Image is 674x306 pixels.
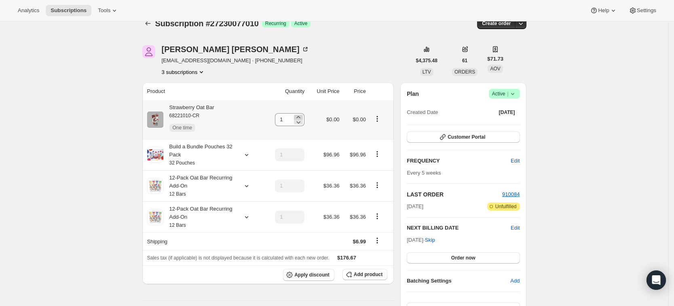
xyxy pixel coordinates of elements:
[647,270,666,290] div: Open Intercom Messenger
[350,214,366,220] span: $36.36
[169,222,186,228] small: 12 Bars
[350,183,366,189] span: $36.36
[350,152,366,158] span: $96.96
[342,269,387,280] button: Add product
[407,90,419,98] h2: Plan
[163,143,236,167] div: Build a Bundle Pouches 32 Pack
[585,5,622,16] button: Help
[307,82,342,100] th: Unit Price
[46,5,91,16] button: Subscriptions
[173,125,192,131] span: One time
[142,232,264,250] th: Shipping
[407,131,520,143] button: Customer Portal
[511,224,520,232] button: Edit
[457,55,472,66] button: 61
[502,190,520,198] button: 910084
[407,170,441,176] span: Every 5 weeks
[423,69,431,75] span: LTV
[342,82,368,100] th: Price
[13,5,44,16] button: Analytics
[511,157,520,165] span: Edit
[142,45,155,58] span: Audrey O’Donnell
[163,174,236,198] div: 12-Pack Oat Bar Recurring Add-On
[353,116,366,122] span: $0.00
[354,271,382,278] span: Add product
[407,252,520,264] button: Order now
[407,224,511,232] h2: NEXT BILLING DATE
[490,66,500,72] span: AOV
[454,69,475,75] span: ORDERS
[624,5,661,16] button: Settings
[420,234,440,247] button: Skip
[147,178,163,194] img: product img
[18,7,39,14] span: Analytics
[371,181,384,190] button: Product actions
[142,82,264,100] th: Product
[163,103,214,136] div: Strawberry Oat Bar
[425,236,435,244] span: Skip
[169,113,200,118] small: 68221010-CR
[407,277,510,285] h6: Batching Settings
[51,7,87,14] span: Subscriptions
[451,255,475,261] span: Order now
[264,82,307,100] th: Quantity
[283,269,334,281] button: Apply discount
[155,19,259,28] span: Subscription #27230077010
[637,7,656,14] span: Settings
[499,109,515,116] span: [DATE]
[407,157,511,165] h2: FREQUENCY
[147,112,163,128] img: product img
[407,108,438,116] span: Created Date
[502,191,520,197] a: 910084
[510,277,520,285] span: Add
[323,152,340,158] span: $96.96
[98,7,110,14] span: Tools
[492,90,517,98] span: Active
[147,255,330,261] span: Sales tax (if applicable) is not displayed because it is calculated with each new order.
[294,272,330,278] span: Apply discount
[411,55,442,66] button: $4,375.48
[337,255,356,261] span: $176.67
[505,274,524,287] button: Add
[494,107,520,118] button: [DATE]
[462,57,467,64] span: 61
[147,209,163,225] img: product img
[169,160,195,166] small: 32 Pouches
[448,134,485,140] span: Customer Portal
[371,212,384,221] button: Product actions
[326,116,340,122] span: $0.00
[265,20,286,27] span: Recurring
[495,203,517,210] span: Unfulfilled
[323,214,340,220] span: $36.36
[353,238,366,245] span: $6.99
[477,18,516,29] button: Create order
[482,20,511,27] span: Create order
[407,190,502,198] h2: LAST ORDER
[407,237,435,243] span: [DATE] ·
[371,114,384,123] button: Product actions
[162,45,309,53] div: [PERSON_NAME] [PERSON_NAME]
[416,57,437,64] span: $4,375.48
[371,150,384,158] button: Product actions
[162,57,309,65] span: [EMAIL_ADDRESS][DOMAIN_NAME] · [PHONE_NUMBER]
[93,5,123,16] button: Tools
[163,205,236,229] div: 12-Pack Oat Bar Recurring Add-On
[294,20,308,27] span: Active
[598,7,609,14] span: Help
[169,191,186,197] small: 12 Bars
[507,91,508,97] span: |
[323,183,340,189] span: $36.36
[506,154,524,167] button: Edit
[407,203,423,211] span: [DATE]
[371,236,384,245] button: Shipping actions
[162,68,206,76] button: Product actions
[142,18,154,29] button: Subscriptions
[487,55,503,63] span: $71.73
